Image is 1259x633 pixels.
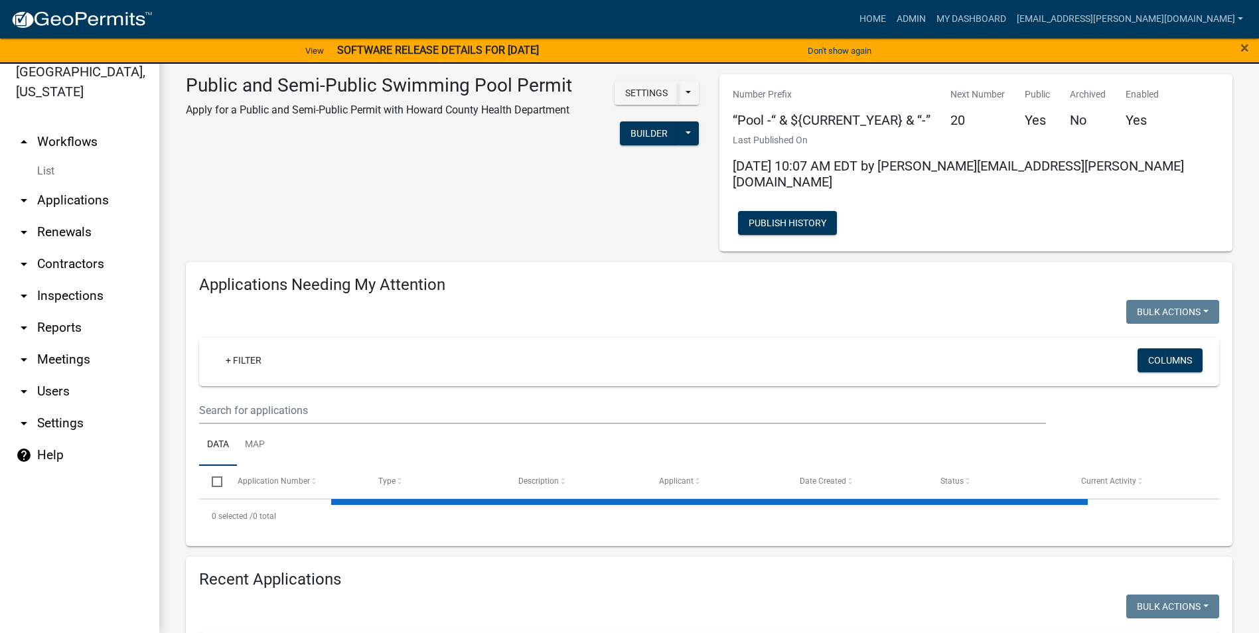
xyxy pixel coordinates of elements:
[212,512,253,521] span: 0 selected /
[733,88,930,102] p: Number Prefix
[733,112,930,128] h5: “Pool -“ & ${CURRENT_YEAR} & “-”
[931,7,1011,32] a: My Dashboard
[199,466,224,498] datatable-header-cell: Select
[615,81,678,105] button: Settings
[940,476,964,486] span: Status
[237,424,273,466] a: Map
[16,447,32,463] i: help
[337,44,539,56] strong: SOFTWARE RELEASE DETAILS FOR [DATE]
[186,102,572,118] p: Apply for a Public and Semi-Public Permit with Howard County Health Department
[659,476,694,486] span: Applicant
[1069,466,1209,498] datatable-header-cell: Current Activity
[1126,112,1159,128] h5: Yes
[16,415,32,431] i: arrow_drop_down
[224,466,365,498] datatable-header-cell: Application Number
[950,112,1005,128] h5: 20
[1081,476,1136,486] span: Current Activity
[16,352,32,368] i: arrow_drop_down
[1240,38,1249,57] span: ×
[16,384,32,399] i: arrow_drop_down
[787,466,928,498] datatable-header-cell: Date Created
[854,7,891,32] a: Home
[378,476,396,486] span: Type
[1025,112,1050,128] h5: Yes
[506,466,646,498] datatable-header-cell: Description
[738,211,837,235] button: Publish History
[800,476,846,486] span: Date Created
[16,192,32,208] i: arrow_drop_down
[199,424,237,466] a: Data
[1025,88,1050,102] p: Public
[215,348,272,372] a: + Filter
[199,397,1046,424] input: Search for applications
[16,224,32,240] i: arrow_drop_down
[928,466,1069,498] datatable-header-cell: Status
[646,466,787,498] datatable-header-cell: Applicant
[950,88,1005,102] p: Next Number
[1138,348,1203,372] button: Columns
[16,320,32,336] i: arrow_drop_down
[1070,88,1106,102] p: Archived
[738,218,837,229] wm-modal-confirm: Workflow Publish History
[802,40,877,62] button: Don't show again
[199,570,1219,589] h4: Recent Applications
[238,476,310,486] span: Application Number
[733,158,1184,190] span: [DATE] 10:07 AM EDT by [PERSON_NAME][EMAIL_ADDRESS][PERSON_NAME][DOMAIN_NAME]
[1011,7,1248,32] a: [EMAIL_ADDRESS][PERSON_NAME][DOMAIN_NAME]
[1126,88,1159,102] p: Enabled
[16,134,32,150] i: arrow_drop_up
[1126,595,1219,618] button: Bulk Actions
[1126,300,1219,324] button: Bulk Actions
[199,500,1219,533] div: 0 total
[518,476,559,486] span: Description
[1070,112,1106,128] h5: No
[733,133,1220,147] p: Last Published On
[16,256,32,272] i: arrow_drop_down
[365,466,506,498] datatable-header-cell: Type
[891,7,931,32] a: Admin
[300,40,329,62] a: View
[620,121,678,145] button: Builder
[186,74,572,97] h3: Public and Semi-Public Swimming Pool Permit
[16,288,32,304] i: arrow_drop_down
[199,275,1219,295] h4: Applications Needing My Attention
[1240,40,1249,56] button: Close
